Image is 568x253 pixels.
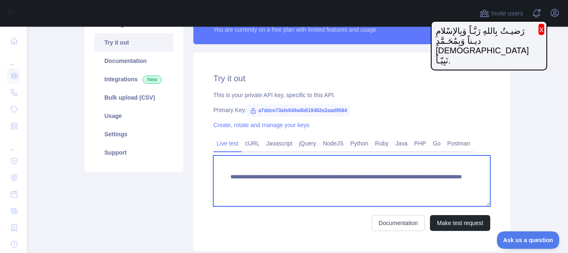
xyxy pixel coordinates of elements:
[213,106,490,114] div: Primary Key:
[213,122,309,128] a: Create, rotate and manage your keys
[213,73,490,84] h2: Try it out
[213,137,242,150] a: Live test
[263,137,296,150] a: Javascript
[347,137,372,150] a: Python
[247,104,351,117] span: a7ddce73afe649a4b618482e2aad9584
[94,143,173,162] a: Support
[242,137,263,150] a: cURL
[213,25,376,34] div: You are currently on a free plan with limited features and usage
[213,91,490,99] div: This is your private API key, specific to this API.
[392,137,411,150] a: Java
[478,7,525,20] button: Invite users
[319,137,347,150] a: NodeJS
[491,9,523,18] span: Invite users
[444,137,474,150] a: Postman
[94,125,173,143] a: Settings
[372,137,392,150] a: Ruby
[430,215,490,231] button: Make test request
[430,137,444,150] a: Go
[94,88,173,107] a: Bulk upload (CSV)
[94,52,173,70] a: Documentation
[7,50,20,67] div: ...
[296,137,319,150] a: jQuery
[7,135,20,152] div: ...
[94,70,173,88] a: Integrations New
[143,75,162,84] span: New
[94,33,173,52] a: Try it out
[497,231,560,249] iframe: Toggle Customer Support
[94,107,173,125] a: Usage
[431,21,547,70] div: رَضيـتُ بِاللهِ رَبَّـاً وَبِالإسْلامِ ديـناً وَبِمُحَـمَّدٍ [DEMOGRAPHIC_DATA] نَبِيّـاً.
[372,215,425,231] a: Documentation
[411,137,430,150] a: PHP
[538,24,544,35] button: x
